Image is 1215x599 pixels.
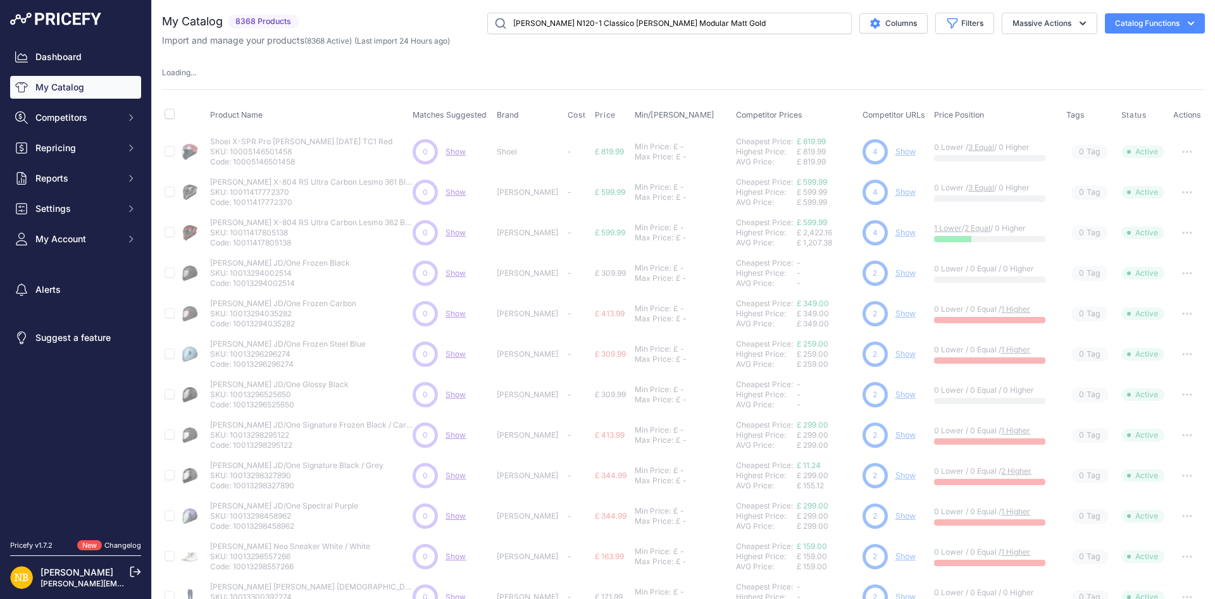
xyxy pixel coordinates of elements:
[210,309,356,319] p: SKU: 10013294035282
[423,389,428,400] span: 0
[210,390,349,400] p: SKU: 10013296525650
[445,187,466,197] a: Show
[680,395,687,405] div: -
[895,187,916,197] a: Show
[1079,227,1084,239] span: 0
[673,223,678,233] div: £
[797,218,827,227] a: £ 599.99
[895,390,916,399] a: Show
[595,110,616,120] span: Price
[210,460,383,471] p: [PERSON_NAME] JD/One Signature Black / Grey
[595,349,626,359] span: £ 309.99
[680,192,687,202] div: -
[445,511,466,521] span: Show
[445,390,466,399] a: Show
[307,36,349,46] a: 8368 Active
[497,228,563,238] p: [PERSON_NAME]
[445,471,466,480] span: Show
[676,192,680,202] div: £
[680,314,687,324] div: -
[1121,110,1147,120] span: Status
[934,304,1053,314] p: 0 Lower / 0 Equal /
[736,299,793,308] a: Cheapest Price:
[635,192,673,202] div: Max Price:
[210,319,356,329] p: Code: 10013294035282
[797,268,801,278] span: -
[10,13,101,25] img: Pricefy Logo
[676,152,680,162] div: £
[873,268,877,279] span: 2
[934,345,1053,355] p: 0 Lower / 0 Equal /
[10,76,141,99] a: My Catalog
[934,142,1053,152] p: 0 Lower / / 0 Higher
[568,430,571,440] span: -
[934,223,962,233] a: 1 Lower
[736,359,797,369] div: AVG Price:
[736,177,793,187] a: Cheapest Price:
[568,268,571,278] span: -
[797,299,829,308] a: £ 349.00
[676,354,680,364] div: £
[736,430,797,440] div: Highest Price:
[797,420,828,429] a: £ 299.00
[1001,426,1030,435] a: 1 Higher
[895,349,916,359] a: Show
[595,390,626,399] span: £ 309.99
[568,147,571,156] span: -
[873,389,877,400] span: 2
[635,273,673,283] div: Max Price:
[1105,13,1205,34] button: Catalog Functions
[1071,266,1108,281] span: Tag
[895,228,916,237] a: Show
[445,349,466,359] a: Show
[934,426,1053,436] p: 0 Lower / 0 Equal /
[797,390,801,399] span: -
[162,34,450,47] p: Import and manage your products
[797,197,857,207] div: £ 599.99
[873,227,878,238] span: 4
[228,15,299,29] span: 8368 Products
[162,13,223,30] h2: My Catalog
[934,466,1053,476] p: 0 Lower / 0 Equal /
[797,339,828,349] a: £ 259.00
[895,471,916,480] a: Show
[635,182,671,192] div: Min Price:
[873,308,877,319] span: 2
[1002,13,1097,34] button: Massive Actions
[895,552,916,561] a: Show
[673,466,678,476] div: £
[423,470,428,481] span: 0
[635,304,671,314] div: Min Price:
[210,349,366,359] p: SKU: 10013296296274
[680,273,687,283] div: -
[736,238,797,248] div: AVG Price:
[445,228,466,237] a: Show
[35,142,118,154] span: Repricing
[10,326,141,349] a: Suggest a feature
[736,460,793,470] a: Cheapest Price:
[797,177,827,187] a: £ 599.99
[35,202,118,215] span: Settings
[895,268,916,278] a: Show
[1001,345,1030,354] a: 1 Higher
[1121,307,1164,320] span: Active
[797,541,827,551] a: £ 159.00
[895,430,916,440] a: Show
[635,152,673,162] div: Max Price:
[736,349,797,359] div: Highest Price:
[595,309,625,318] span: £ 413.99
[1079,349,1084,361] span: 0
[736,440,797,450] div: AVG Price:
[863,110,925,120] span: Competitor URLs
[1079,268,1084,280] span: 0
[445,309,466,318] a: Show
[1121,145,1164,158] span: Active
[1121,110,1149,120] button: Status
[210,380,349,390] p: [PERSON_NAME] JD/One Glossy Black
[736,228,797,238] div: Highest Price:
[736,137,793,146] a: Cheapest Price:
[10,167,141,190] button: Reports
[10,137,141,159] button: Repricing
